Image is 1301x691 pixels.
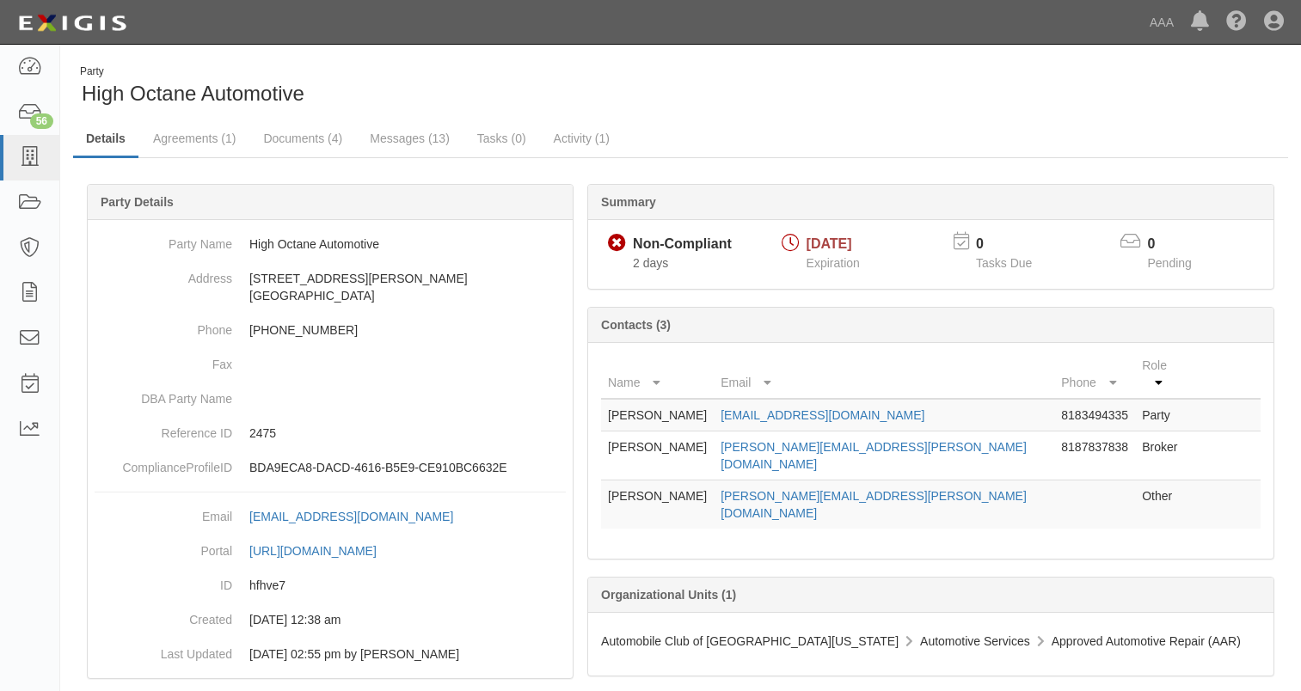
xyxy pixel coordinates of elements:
div: Non-Compliant [633,235,732,254]
dt: Created [95,602,232,628]
td: Party [1135,399,1192,431]
span: Automobile Club of [GEOGRAPHIC_DATA][US_STATE] [601,634,899,648]
a: [URL][DOMAIN_NAME] [249,544,396,558]
span: Pending [1148,256,1192,270]
p: BDA9ECA8-DACD-4616-B5E9-CE910BC6632E [249,459,566,476]
span: Approved Automotive Repair (AAR) [1052,634,1241,648]
th: Role [1135,350,1192,399]
a: [EMAIL_ADDRESS][DOMAIN_NAME] [249,510,472,523]
a: Details [73,121,138,158]
td: [PERSON_NAME] [601,431,714,480]
span: High Octane Automotive [82,82,304,105]
div: High Octane Automotive [73,64,668,108]
dt: Address [95,261,232,287]
td: 8183494335 [1054,399,1135,431]
dd: High Octane Automotive [95,227,566,261]
span: Expiration [807,256,860,270]
td: Other [1135,480,1192,529]
dt: Reference ID [95,416,232,442]
a: [EMAIL_ADDRESS][DOMAIN_NAME] [721,408,924,422]
th: Name [601,350,714,399]
dt: Last Updated [95,637,232,663]
dt: ComplianceProfileID [95,450,232,476]
a: [PERSON_NAME][EMAIL_ADDRESS][PERSON_NAME][DOMAIN_NAME] [721,440,1027,471]
dt: Phone [95,313,232,339]
div: Party [80,64,304,79]
p: 2475 [249,425,566,442]
td: [PERSON_NAME] [601,480,714,529]
dt: Portal [95,534,232,560]
td: Broker [1135,431,1192,480]
i: Non-Compliant [608,235,626,253]
span: [DATE] [807,236,852,251]
p: 0 [1148,235,1213,254]
dt: Fax [95,347,232,373]
dd: hfhve7 [95,568,566,602]
a: Activity (1) [541,121,623,156]
th: Email [714,350,1054,399]
img: logo-5460c22ac91f19d4615b14bd174203de0afe785f0fc80cf4dbbc73dc1793850b.png [13,8,132,39]
a: Agreements (1) [140,121,249,156]
span: Since 09/20/2025 [633,256,668,270]
td: 8187837838 [1054,431,1135,480]
a: Tasks (0) [464,121,539,156]
dd: [STREET_ADDRESS][PERSON_NAME] [GEOGRAPHIC_DATA] [95,261,566,313]
span: Automotive Services [920,634,1030,648]
dd: 10/09/2024 02:55 pm by Benjamin Tully [95,637,566,671]
b: Contacts (3) [601,318,671,332]
a: Documents (4) [250,121,355,156]
b: Party Details [101,195,174,209]
dt: ID [95,568,232,594]
th: Phone [1054,350,1135,399]
dt: Party Name [95,227,232,253]
a: Messages (13) [357,121,463,156]
b: Organizational Units (1) [601,588,736,602]
div: [EMAIL_ADDRESS][DOMAIN_NAME] [249,508,453,525]
b: Summary [601,195,656,209]
span: Tasks Due [976,256,1032,270]
i: Help Center - Complianz [1226,12,1247,33]
a: [PERSON_NAME][EMAIL_ADDRESS][PERSON_NAME][DOMAIN_NAME] [721,489,1027,520]
dd: 03/10/2023 12:38 am [95,602,566,637]
dt: Email [95,499,232,525]
td: [PERSON_NAME] [601,399,714,431]
a: AAA [1141,5,1182,40]
dd: [PHONE_NUMBER] [95,313,566,347]
div: 56 [30,113,53,129]
p: 0 [976,235,1053,254]
dt: DBA Party Name [95,382,232,407]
